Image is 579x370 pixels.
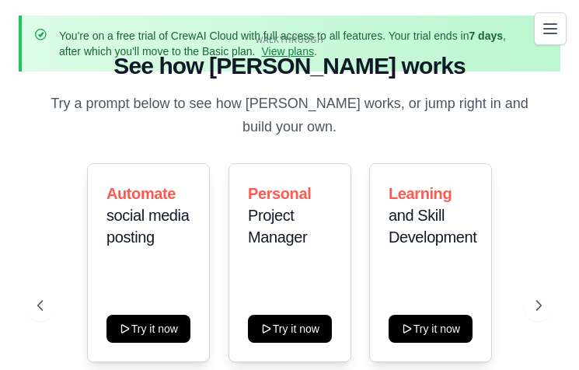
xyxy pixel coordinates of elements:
span: Personal [248,185,311,202]
span: Learning [389,185,452,202]
button: Try it now [106,315,190,343]
button: Toggle navigation [534,12,567,45]
p: Try a prompt below to see how [PERSON_NAME] works, or jump right in and build your own. [37,92,542,138]
button: Try it now [248,315,332,343]
strong: 7 days [469,30,503,42]
span: and Skill Development [389,207,476,246]
div: WALKTHROUGH [37,34,542,46]
button: Try it now [389,315,473,343]
span: social media posting [106,207,189,246]
p: You're on a free trial of CrewAI Cloud with full access to all features. Your trial ends in , aft... [59,28,523,59]
h1: See how [PERSON_NAME] works [37,52,542,80]
span: Project Manager [248,207,307,246]
span: Automate [106,185,176,202]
